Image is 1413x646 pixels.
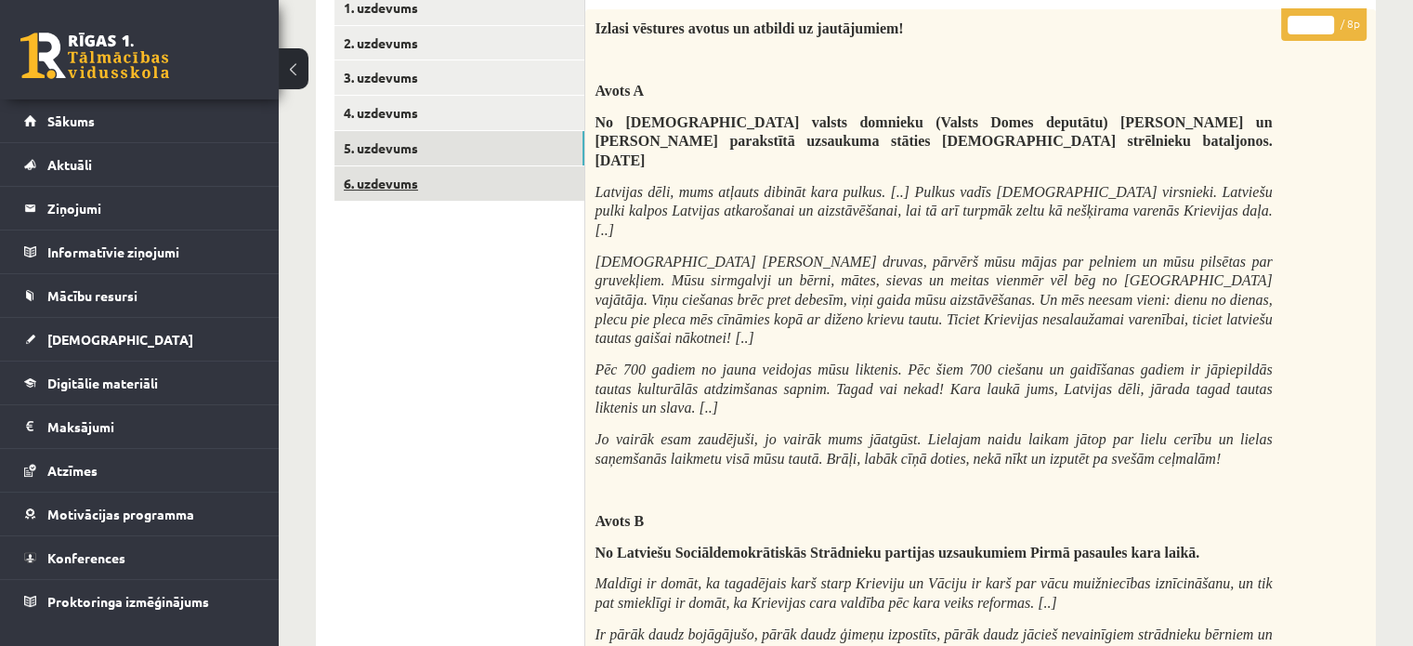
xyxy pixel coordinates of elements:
span: No [DEMOGRAPHIC_DATA] valsts domnieku (Valsts Domes deputātu) [PERSON_NAME] un [PERSON_NAME] para... [595,114,1272,168]
span: Digitālie materiāli [47,375,158,391]
a: 3. uzdevums [334,60,584,95]
span: Pēc 700 gadiem no jauna veidojas mūsu liktenis. Pēc šiem 700 ciešanu un gaidīšanas gadiem ir jāpi... [595,362,1272,415]
span: Aktuāli [47,156,92,173]
span: Jo vairāk esam zaudējuši, jo vairāk mums jāatgūst. Lielajam naidu laikam jātop par lielu cerību u... [595,431,1272,467]
a: 4. uzdevums [334,96,584,130]
span: Izlasi vēstures avotus un atbildi uz jautājumiem! [595,20,903,36]
span: [DEMOGRAPHIC_DATA] [PERSON_NAME] druvas, pārvērš mūsu mājas par pelniem un mūsu pilsētas par gruv... [595,254,1272,346]
a: Proktoringa izmēģinājums [24,580,255,623]
span: Avots A [595,83,644,99]
a: 2. uzdevums [334,26,584,60]
a: Rīgas 1. Tālmācības vidusskola [20,33,169,79]
a: Motivācijas programma [24,493,255,535]
a: Maksājumi [24,405,255,448]
span: Mācību resursi [47,287,137,304]
span: Konferences [47,549,125,566]
legend: Ziņojumi [47,187,255,230]
span: Proktoringa izmēģinājums [47,593,209,610]
a: 6. uzdevums [334,166,584,201]
a: Atzīmes [24,449,255,492]
span: Atzīmes [47,462,98,479]
body: Editor, wiswyg-editor-user-answer-47433978124560 [19,19,752,229]
p: / 8p [1281,8,1367,41]
span: Motivācijas programma [47,506,194,522]
a: Sākums [24,99,255,142]
span: Avots B [595,513,644,529]
span: Maldīgi ir domāt, ka tagadējais karš starp Krieviju un Vāciju ir karš par vācu muižniecības iznīc... [595,575,1272,611]
span: Latvijas dēli, mums atļauts dibināt kara pulkus. [..] Pulkus vadīs [DEMOGRAPHIC_DATA] virsnieki. ... [595,184,1272,238]
a: Informatīvie ziņojumi [24,231,255,273]
a: Mācību resursi [24,274,255,317]
legend: Maksājumi [47,405,255,448]
a: Ziņojumi [24,187,255,230]
a: [DEMOGRAPHIC_DATA] [24,318,255,361]
a: 5. uzdevums [334,131,584,165]
span: No Latviešu Sociāldemokrātiskās Strādnieku partijas uzsaukumiem Pirmā pasaules kara laikā. [595,545,1199,560]
a: Digitālie materiāli [24,362,255,404]
span: [DEMOGRAPHIC_DATA] [47,331,193,348]
span: Sākums [47,112,95,129]
a: Konferences [24,536,255,579]
a: Aktuāli [24,143,255,186]
legend: Informatīvie ziņojumi [47,231,255,273]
